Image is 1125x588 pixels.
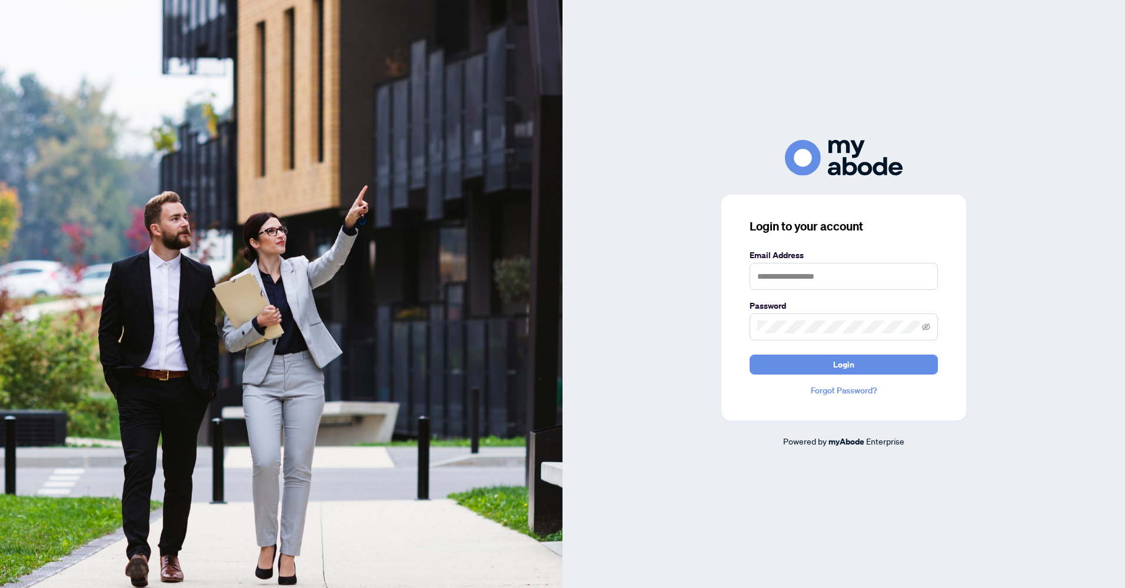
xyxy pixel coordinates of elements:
a: myAbode [828,435,864,448]
button: Login [750,355,938,375]
label: Email Address [750,249,938,262]
span: Login [833,355,854,374]
img: ma-logo [785,140,903,176]
span: eye-invisible [922,323,930,331]
span: Powered by [783,436,827,446]
label: Password [750,299,938,312]
a: Forgot Password? [750,384,938,397]
h3: Login to your account [750,218,938,235]
span: Enterprise [866,436,904,446]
